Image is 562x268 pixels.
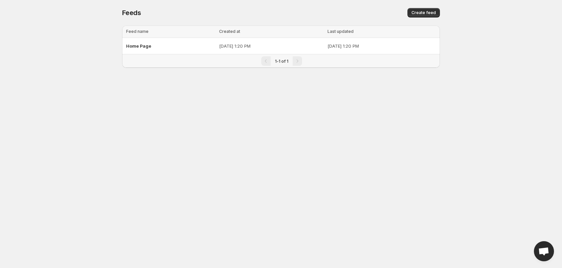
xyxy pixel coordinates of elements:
[126,43,151,49] span: Home Page
[411,10,436,15] span: Create feed
[219,29,240,34] span: Created at
[534,241,554,261] a: Open chat
[327,29,354,34] span: Last updated
[275,59,288,64] span: 1-1 of 1
[219,43,323,49] p: [DATE] 1:20 PM
[327,43,436,49] p: [DATE] 1:20 PM
[407,8,440,17] button: Create feed
[126,29,149,34] span: Feed name
[122,54,440,68] nav: Pagination
[122,9,141,17] span: Feeds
